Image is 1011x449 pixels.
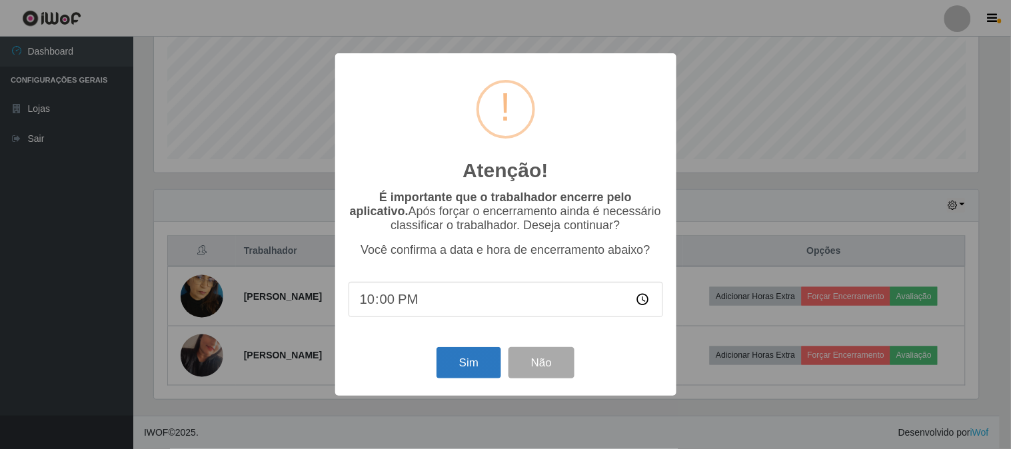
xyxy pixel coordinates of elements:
b: É importante que o trabalhador encerre pelo aplicativo. [350,191,632,218]
button: Sim [437,347,501,378]
p: Você confirma a data e hora de encerramento abaixo? [349,243,663,257]
p: Após forçar o encerramento ainda é necessário classificar o trabalhador. Deseja continuar? [349,191,663,232]
h2: Atenção! [463,159,548,183]
button: Não [508,347,574,378]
